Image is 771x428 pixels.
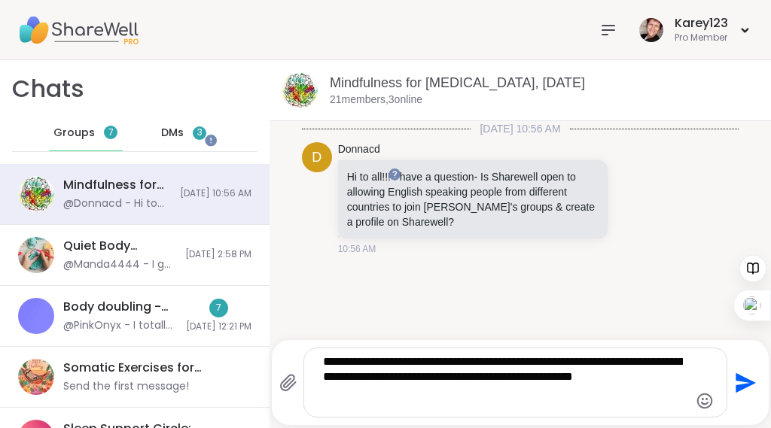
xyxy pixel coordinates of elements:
[63,379,189,394] div: Send the first message!
[330,93,422,108] p: 21 members, 3 online
[18,298,54,334] img: Body doubling - declutter/clean/organize with me, Oct 08
[161,126,184,141] span: DMs
[312,147,322,168] span: D
[205,135,217,147] iframe: Spotlight
[12,72,84,106] h1: Chats
[197,126,203,139] span: 3
[347,169,599,229] p: Hi to all!!! I have a question- Is Sharewell open to allowing English speaking people from differ...
[185,248,251,261] span: [DATE] 2:58 PM
[63,177,171,193] div: Mindfulness for [MEDICAL_DATA], [DATE]
[18,176,54,212] img: Mindfulness for ADHD, Oct 13
[63,299,177,315] div: Body doubling - declutter/clean/organize with me, [DATE]
[282,72,318,108] img: Mindfulness for ADHD, Oct 13
[63,318,177,333] div: @PinkOnyx - I totally agree
[63,360,242,376] div: Somatic Exercises for nervous system regulation, [DATE]
[389,168,401,181] iframe: Spotlight
[338,242,376,256] span: 10:56 AM
[639,18,663,42] img: Karey123
[53,126,95,141] span: Groups
[18,237,54,273] img: Quiet Body Doubling- Creativity/ Productivity , Oct 08
[63,257,176,272] div: @Manda4444 - I got laundry folded, put away, and switched from washer and added more, also tidied...
[471,121,569,136] span: [DATE] 10:56 AM
[338,142,380,157] a: Donnacd
[675,32,728,44] div: Pro Member
[696,392,714,410] button: Emoji picker
[186,320,251,333] span: [DATE] 12:21 PM
[727,366,761,399] button: Send
[180,187,251,200] span: [DATE] 10:56 AM
[209,299,228,317] div: 7
[675,15,728,32] div: Karey123
[323,354,684,411] textarea: Type your message
[18,359,54,395] img: Somatic Exercises for nervous system regulation, Oct 13
[108,126,114,139] span: 7
[18,4,139,56] img: ShareWell Nav Logo
[63,238,176,254] div: Quiet Body Doubling- Creativity/ Productivity , [DATE]
[330,75,585,90] a: Mindfulness for [MEDICAL_DATA], [DATE]
[63,196,171,211] div: @Donnacd - Hi to all!!! I have a question- Is Sharewell open to allowing English speaking people ...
